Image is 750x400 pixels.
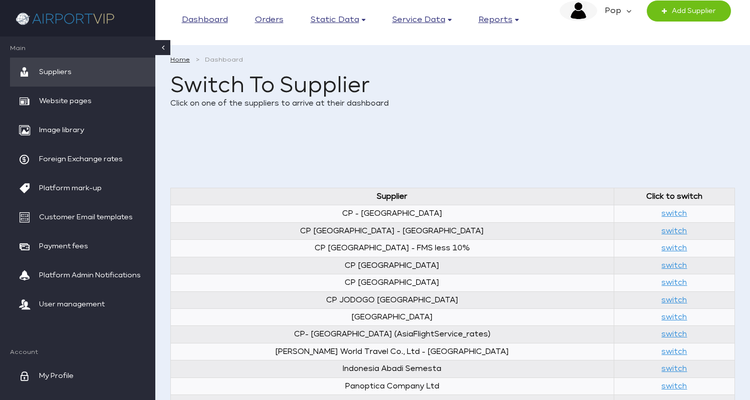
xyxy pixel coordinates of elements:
[39,58,72,87] span: Suppliers
[39,203,133,232] span: Customer Email templates
[39,290,105,319] span: User management
[661,313,687,321] a: switch
[39,361,74,390] span: My Profile
[10,349,155,356] span: Account
[171,291,614,308] td: CP JODOGO [GEOGRAPHIC_DATA]
[171,274,614,291] td: CP [GEOGRAPHIC_DATA]
[255,13,284,28] a: Orders
[171,257,614,274] td: CP [GEOGRAPHIC_DATA]
[661,262,687,269] a: switch
[661,296,687,304] a: switch
[10,45,155,53] span: Main
[39,116,84,145] span: Image library
[197,55,243,65] li: Dashboard
[661,330,687,338] a: switch
[667,1,716,22] span: Add Supplier
[10,232,155,261] a: Payment fees
[171,222,614,239] td: CP [GEOGRAPHIC_DATA] - [GEOGRAPHIC_DATA]
[392,13,451,28] a: Service data
[171,205,614,222] td: CP - [GEOGRAPHIC_DATA]
[597,1,626,22] em: Pop
[614,188,734,205] th: Click to switch
[39,232,88,261] span: Payment fees
[39,145,123,174] span: Foreign Exchange rates
[10,261,155,290] a: Platform Admin Notifications
[478,13,519,28] a: Reports
[10,361,155,390] a: My Profile
[182,13,228,28] a: Dashboard
[171,343,614,360] td: [PERSON_NAME] World Travel Co., Ltd - [GEOGRAPHIC_DATA]
[661,210,687,217] a: switch
[171,188,614,205] th: Supplier
[39,87,92,116] span: Website pages
[560,1,631,22] a: image description Pop
[10,116,155,145] a: Image library
[10,174,155,203] a: Platform mark-up
[10,203,155,232] a: Customer Email templates
[10,290,155,319] a: User management
[661,382,687,390] a: switch
[661,365,687,372] a: switch
[10,87,155,116] a: Website pages
[171,240,614,257] td: CP [GEOGRAPHIC_DATA] - FMS less 10%
[10,145,155,174] a: Foreign Exchange rates
[171,360,614,377] td: Indonesia Abadi Semesta
[171,377,614,394] td: Panoptica Company Ltd
[170,55,190,65] a: Home
[560,1,597,21] img: image description
[311,13,365,28] a: Static data
[171,308,614,325] td: [GEOGRAPHIC_DATA]
[39,174,102,203] span: Platform mark-up
[15,8,115,29] img: company logo here
[661,279,687,286] a: switch
[661,244,687,252] a: switch
[39,261,141,290] span: Platform Admin Notifications
[661,227,687,235] a: switch
[170,75,735,98] h1: Switch To Supplier
[170,98,735,110] p: Click on one of the suppliers to arrive at their dashboard
[171,326,614,343] td: CP- [GEOGRAPHIC_DATA] (AsiaFlightService_rates)
[10,58,155,87] a: Suppliers
[661,348,687,355] a: switch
